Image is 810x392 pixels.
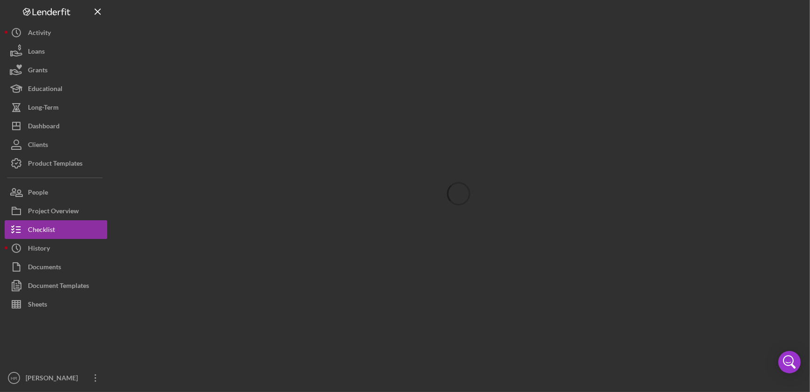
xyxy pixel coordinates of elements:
[28,117,60,138] div: Dashboard
[23,369,84,390] div: [PERSON_NAME]
[5,154,107,173] button: Product Templates
[5,135,107,154] button: Clients
[5,369,107,387] button: HR[PERSON_NAME]
[28,135,48,156] div: Clients
[28,98,59,119] div: Long-Term
[5,117,107,135] button: Dashboard
[28,79,62,100] div: Educational
[28,295,47,316] div: Sheets
[5,183,107,202] button: People
[28,183,48,204] div: People
[5,258,107,276] button: Documents
[28,276,89,297] div: Document Templates
[5,42,107,61] button: Loans
[5,23,107,42] button: Activity
[5,202,107,220] button: Project Overview
[11,376,17,381] text: HR
[5,79,107,98] button: Educational
[5,276,107,295] button: Document Templates
[28,23,51,44] div: Activity
[28,239,50,260] div: History
[28,220,55,241] div: Checklist
[28,202,79,223] div: Project Overview
[28,61,48,82] div: Grants
[5,61,107,79] button: Grants
[5,98,107,117] button: Long-Term
[28,42,45,63] div: Loans
[5,239,107,258] button: History
[5,220,107,239] button: Checklist
[5,295,107,314] button: Sheets
[28,154,82,175] div: Product Templates
[28,258,61,279] div: Documents
[778,351,801,373] div: Open Intercom Messenger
